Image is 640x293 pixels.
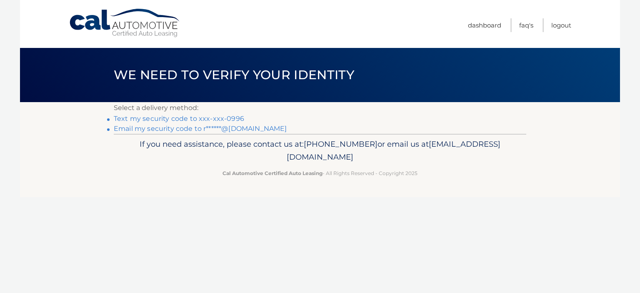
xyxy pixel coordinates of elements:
p: Select a delivery method: [114,102,526,114]
p: If you need assistance, please contact us at: or email us at [119,138,521,164]
a: FAQ's [519,18,533,32]
a: Email my security code to r******@[DOMAIN_NAME] [114,125,287,133]
a: Cal Automotive [69,8,181,38]
a: Logout [551,18,571,32]
a: Text my security code to xxx-xxx-0996 [114,115,244,123]
strong: Cal Automotive Certified Auto Leasing [222,170,322,176]
p: - All Rights Reserved - Copyright 2025 [119,169,521,178]
a: Dashboard [468,18,501,32]
span: [PHONE_NUMBER] [304,139,377,149]
span: We need to verify your identity [114,67,354,83]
